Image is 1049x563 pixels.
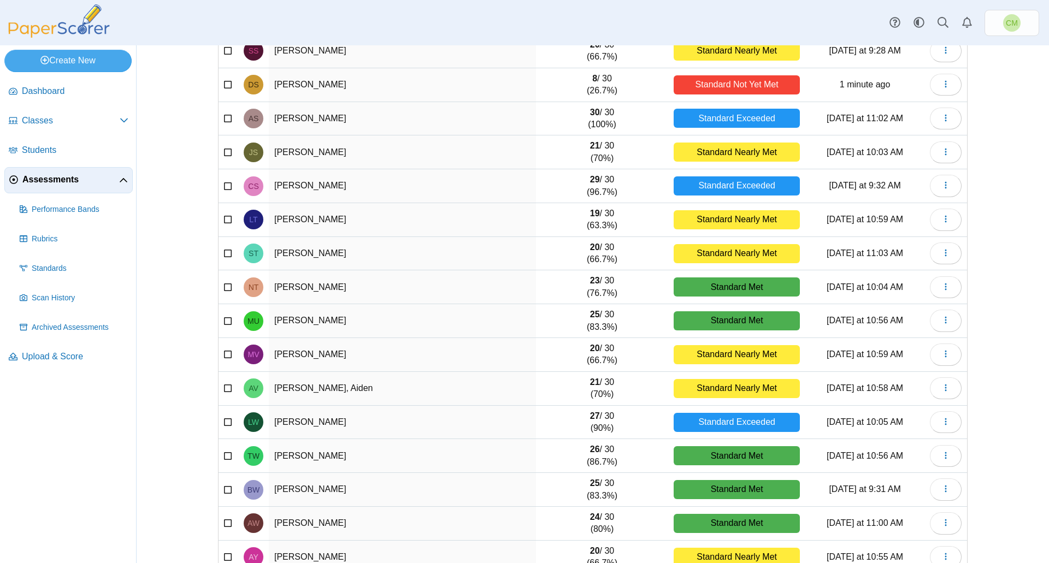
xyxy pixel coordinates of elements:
b: 20 [590,242,600,252]
a: Alerts [955,11,979,35]
span: Assessments [22,174,119,186]
span: Lillian Thao [249,216,257,223]
td: / 30 (66.7%) [536,338,668,372]
div: Standard Met [674,311,800,330]
div: Standard Exceeded [674,176,800,195]
a: Upload & Score [4,344,133,370]
time: Oct 9, 2025 at 10:55 AM [827,552,903,561]
td: / 30 (86.7%) [536,439,668,473]
span: Aiden Venzor Tarango [249,384,258,392]
td: / 30 (66.7%) [536,34,668,68]
a: Archived Assessments [15,315,133,341]
div: Standard Met [674,446,800,465]
span: Lucille Wang [248,418,259,426]
span: Christine Munzer [1006,19,1018,27]
td: / 30 (26.7%) [536,68,668,102]
span: Charles Spurgeon [248,182,258,190]
a: Dashboard [4,79,133,105]
b: 20 [590,546,600,555]
a: Students [4,138,133,164]
span: Christine Munzer [1003,14,1021,32]
div: Standard Nearly Met [674,143,800,162]
div: Standard Nearly Met [674,42,800,61]
time: Oct 9, 2025 at 11:00 AM [827,518,903,528]
td: [PERSON_NAME] [269,473,536,507]
time: Oct 9, 2025 at 9:28 AM [829,46,900,55]
span: Daniel Sawaqed [248,81,258,88]
time: Oct 9, 2025 at 10:59 AM [827,349,903,359]
td: / 30 (70%) [536,135,668,169]
div: Standard Not Yet Met [674,75,800,94]
span: Brooke Wilson [247,486,260,494]
span: Standards [32,263,128,274]
td: [PERSON_NAME] [269,135,536,169]
td: [PERSON_NAME] [269,68,536,102]
time: Oct 9, 2025 at 9:31 AM [829,484,900,494]
a: Create New [4,50,132,72]
td: / 30 (63.3%) [536,203,668,237]
b: 20 [590,343,600,353]
a: Rubrics [15,226,133,252]
div: Standard Met [674,480,800,499]
time: Oct 9, 2025 at 10:56 AM [827,316,903,325]
td: / 30 (76.7%) [536,270,668,304]
time: Oct 9, 2025 at 10:59 AM [827,215,903,224]
td: [PERSON_NAME] [269,406,536,440]
a: Christine Munzer [985,10,1039,36]
time: Oct 9, 2025 at 11:02 AM [827,114,903,123]
time: Oct 9, 2025 at 10:05 AM [827,417,903,426]
b: 21 [590,377,600,387]
td: / 30 (83.3%) [536,304,668,338]
div: Standard Nearly Met [674,244,800,263]
b: 24 [590,512,600,521]
span: Stella Santovena [249,47,259,55]
div: Standard Nearly Met [674,379,800,398]
time: Oct 9, 2025 at 10:04 AM [827,282,903,292]
span: Performance Bands [32,204,128,215]
span: Jonah Spitler [249,149,258,156]
b: 19 [590,209,600,218]
b: 23 [590,276,600,285]
b: 30 [590,108,600,117]
span: Ava Yang-Garcia [249,553,258,561]
a: Scan History [15,285,133,311]
span: Aeron Southworth [249,115,259,122]
time: Oct 9, 2025 at 10:58 AM [827,383,903,393]
a: Standards [15,256,133,282]
div: Standard Met [674,514,800,533]
td: / 30 (80%) [536,507,668,541]
time: Oct 9, 2025 at 10:03 AM [827,147,903,157]
div: Standard Nearly Met [674,210,800,229]
a: Assessments [4,167,133,193]
span: Dashboard [22,85,128,97]
span: Archived Assessments [32,322,128,333]
div: Standard Exceeded [674,413,800,432]
span: Nathaniel Travis [249,283,259,291]
td: [PERSON_NAME] [269,237,536,271]
span: Myla Valerio [248,351,260,358]
td: [PERSON_NAME] [269,338,536,372]
td: [PERSON_NAME] [269,34,536,68]
time: Oct 9, 2025 at 10:56 AM [827,451,903,460]
span: Classes [22,115,120,127]
time: Oct 9, 2025 at 11:03 AM [827,248,903,258]
td: [PERSON_NAME] [269,203,536,237]
b: 8 [592,74,597,83]
span: Maria Uribe [247,317,260,325]
td: / 30 (83.3%) [536,473,668,507]
td: [PERSON_NAME] [269,507,536,541]
a: Performance Bands [15,197,133,223]
a: PaperScorer [4,30,114,39]
b: 25 [590,478,600,488]
td: / 30 (70%) [536,372,668,406]
td: / 30 (90%) [536,406,668,440]
span: Taylor Watson [247,452,260,460]
b: 25 [590,310,600,319]
td: [PERSON_NAME] [269,270,536,304]
div: Standard Met [674,277,800,297]
td: [PERSON_NAME] [269,304,536,338]
td: [PERSON_NAME] [269,439,536,473]
b: 27 [590,411,600,420]
td: [PERSON_NAME] [269,169,536,203]
b: 26 [590,445,600,454]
